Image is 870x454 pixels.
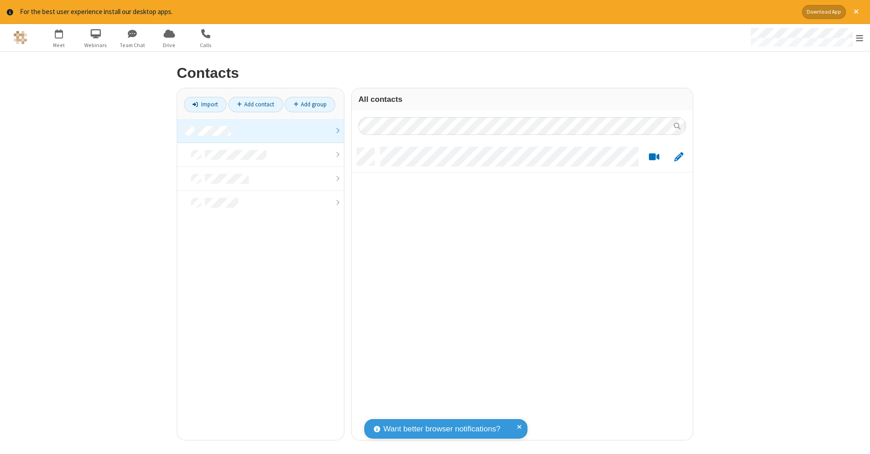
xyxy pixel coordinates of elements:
button: Edit [670,151,687,162]
button: Download App [802,5,846,19]
span: Want better browser notifications? [383,423,500,435]
span: Webinars [79,41,113,49]
span: Drive [152,41,186,49]
a: Add group [285,97,335,112]
button: Close alert [849,5,863,19]
div: For the best user experience install our desktop apps. [20,7,795,17]
h2: Contacts [177,65,693,81]
h3: All contacts [358,95,686,104]
span: Calls [189,41,223,49]
button: Start a video meeting [645,151,663,162]
span: Meet [42,41,76,49]
iframe: Chat [847,430,863,448]
button: Logo [3,24,37,51]
a: Add contact [228,97,283,112]
div: Open menu [742,24,870,51]
img: QA Selenium DO NOT DELETE OR CHANGE [14,31,27,44]
span: Team Chat [116,41,150,49]
a: Import [184,97,227,112]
